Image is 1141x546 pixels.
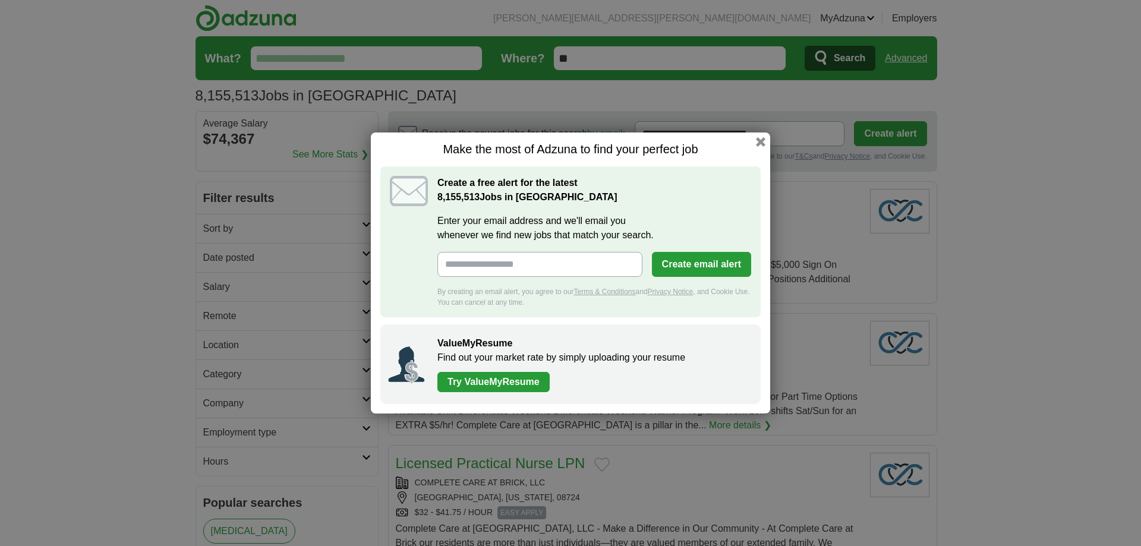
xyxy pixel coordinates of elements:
span: 8,155,513 [437,190,480,204]
p: Find out your market rate by simply uploading your resume [437,351,749,365]
h1: Make the most of Adzuna to find your perfect job [380,142,761,157]
button: Create email alert [652,252,751,277]
img: icon_email.svg [390,176,428,206]
strong: Jobs in [GEOGRAPHIC_DATA] [437,192,617,202]
h2: ValueMyResume [437,336,749,351]
h2: Create a free alert for the latest [437,176,751,204]
div: By creating an email alert, you agree to our and , and Cookie Use. You can cancel at any time. [437,286,751,308]
a: Privacy Notice [648,288,694,296]
a: Try ValueMyResume [437,372,550,392]
a: Terms & Conditions [573,288,635,296]
label: Enter your email address and we'll email you whenever we find new jobs that match your search. [437,214,751,242]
